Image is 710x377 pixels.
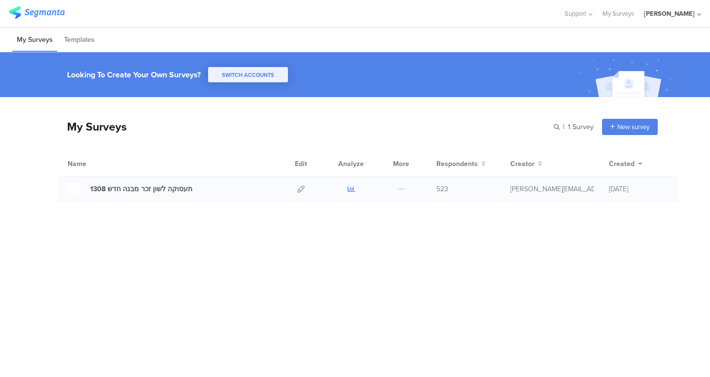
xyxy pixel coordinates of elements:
[390,151,412,176] div: More
[12,29,57,52] li: My Surveys
[60,29,99,52] li: Templates
[436,159,486,169] button: Respondents
[436,159,478,169] span: Respondents
[68,182,192,195] a: תעסוקה לשון זכר מבנה חדש 1308
[67,69,201,80] div: Looking To Create Your Own Surveys?
[576,55,678,100] img: create_account_image.svg
[57,118,127,135] div: My Surveys
[510,184,594,194] div: sigal@lgbt.org.il
[510,159,542,169] button: Creator
[562,122,566,132] span: |
[208,67,288,82] button: SWITCH ACCOUNTS
[609,159,642,169] button: Created
[565,9,586,18] span: Support
[290,151,312,176] div: Edit
[568,122,594,132] span: 1 Survey
[644,9,695,18] div: [PERSON_NAME]
[222,71,274,79] span: SWITCH ACCOUNTS
[617,122,649,132] span: New survey
[510,159,534,169] span: Creator
[609,159,635,169] span: Created
[336,151,366,176] div: Analyze
[9,6,65,19] img: segmanta logo
[436,184,448,194] span: 523
[68,159,127,169] div: Name
[609,184,668,194] div: [DATE]
[90,184,192,194] div: תעסוקה לשון זכר מבנה חדש 1308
